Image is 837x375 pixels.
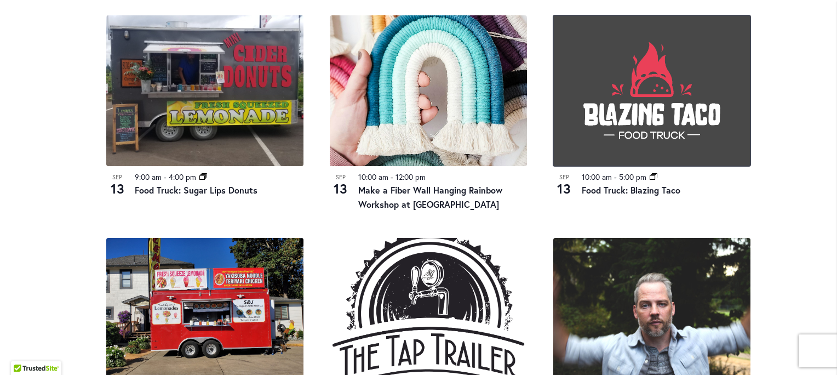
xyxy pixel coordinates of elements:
[358,172,388,182] time: 10:00 am
[135,184,257,196] a: Food Truck: Sugar Lips Donuts
[169,172,196,182] time: 4:00 pm
[553,15,750,166] img: Blazing Taco Food Truck
[8,336,39,367] iframe: Launch Accessibility Center
[553,179,575,198] span: 13
[395,172,426,182] time: 12:00 pm
[582,184,680,196] a: Food Truck: Blazing Taco
[164,172,167,182] span: -
[330,15,527,166] img: dac1d8298e0593a49089e8edc3ffbdf8
[106,173,128,182] span: Sep
[582,172,612,182] time: 10:00 am
[330,173,352,182] span: Sep
[106,179,128,198] span: 13
[614,172,617,182] span: -
[135,172,162,182] time: 9:00 am
[553,173,575,182] span: Sep
[106,15,303,166] img: Food Truck: Sugar Lips Apple Cider Donuts
[619,172,646,182] time: 5:00 pm
[330,179,352,198] span: 13
[391,172,393,182] span: -
[358,184,502,210] a: Make a Fiber Wall Hanging Rainbow Workshop at [GEOGRAPHIC_DATA]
